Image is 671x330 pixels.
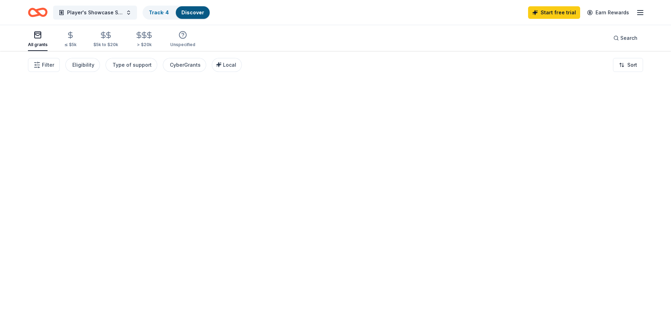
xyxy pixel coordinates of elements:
div: > $20k [135,42,153,47]
a: Discover [181,9,204,15]
span: Filter [42,61,54,69]
button: Filter [28,58,60,72]
button: Eligibility [65,58,100,72]
span: Sort [627,61,637,69]
a: Earn Rewards [583,6,633,19]
span: Player's Showcase Soccer Tournament [67,8,123,17]
span: Local [223,62,236,68]
div: ≤ $5k [64,42,77,47]
button: Type of support [106,58,157,72]
div: Unspecified [170,42,195,47]
div: Eligibility [72,61,94,69]
a: Track· 4 [149,9,169,15]
button: Sort [613,58,643,72]
button: $5k to $20k [93,28,118,51]
button: Search [608,31,643,45]
div: All grants [28,42,48,47]
span: Search [620,34,637,42]
button: > $20k [135,28,153,51]
div: CyberGrants [170,61,201,69]
div: $5k to $20k [93,42,118,47]
button: Player's Showcase Soccer Tournament [53,6,137,20]
a: Home [28,4,48,21]
button: Unspecified [170,28,195,51]
button: ≤ $5k [64,28,77,51]
button: All grants [28,28,48,51]
button: Local [212,58,242,72]
a: Start free trial [528,6,580,19]
div: Type of support [113,61,152,69]
button: Track· 4Discover [143,6,210,20]
button: CyberGrants [163,58,206,72]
